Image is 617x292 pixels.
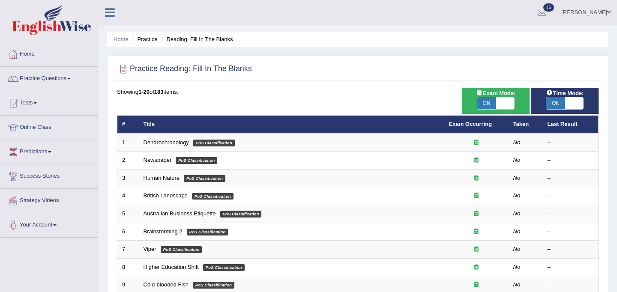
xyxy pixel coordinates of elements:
th: Last Result [543,116,599,134]
a: Australian Business Etiquette [144,210,216,217]
em: PoS Classification [192,193,234,200]
div: Exam occurring question [449,156,504,164]
a: Cold-blooded Fish [144,281,189,288]
em: PoS Classification [203,264,245,271]
a: Brainstorming 2 [144,228,183,235]
em: No [513,246,521,252]
div: – [548,174,594,182]
em: No [513,281,521,288]
a: Your Account [0,213,98,235]
em: No [513,157,521,163]
a: Viper [144,246,156,252]
a: Higher Education Shift [144,264,199,270]
a: Newspaper [144,157,172,163]
a: Dendrochronology [144,139,189,146]
th: # [117,116,139,134]
a: Online Class [0,116,98,137]
em: PoS Classification [193,282,234,289]
em: No [513,210,521,217]
span: Exam Mode: [473,89,519,98]
div: Exam occurring question [449,281,504,289]
div: Exam occurring question [449,139,504,147]
div: – [548,192,594,200]
div: – [548,156,594,164]
em: PoS Classification [187,229,228,235]
em: No [513,175,521,181]
div: – [548,139,594,147]
em: PoS Classification [161,246,202,253]
a: Success Stories [0,164,98,186]
em: PoS Classification [176,157,217,164]
div: – [548,245,594,253]
em: No [513,264,521,270]
td: 7 [117,241,139,259]
td: 4 [117,187,139,205]
em: No [513,228,521,235]
li: Reading: Fill In The Blanks [159,35,233,43]
em: PoS Classification [220,211,262,218]
a: Strategy Videos [0,189,98,210]
a: Human Nature [144,175,180,181]
div: Exam occurring question [449,192,504,200]
a: Home [0,42,98,64]
div: Show exams occurring in exams [462,88,529,114]
em: No [513,192,521,199]
th: Taken [509,116,543,134]
div: Exam occurring question [449,228,504,236]
div: – [548,281,594,289]
div: – [548,210,594,218]
em: PoS Classification [193,140,235,146]
li: Practice [130,35,157,43]
a: British Landscape [144,192,188,199]
div: Exam occurring question [449,245,504,253]
td: 3 [117,169,139,187]
span: 16 [543,3,554,12]
div: Exam occurring question [449,263,504,271]
a: Tests [0,91,98,113]
em: PoS Classification [184,175,225,182]
b: 183 [154,89,164,95]
span: ON [546,97,565,109]
td: 5 [117,205,139,223]
a: Practice Questions [0,67,98,88]
div: Showing of items. [117,88,599,96]
div: Exam occurring question [449,174,504,182]
div: – [548,263,594,271]
span: Time Mode: [542,89,587,98]
h2: Practice Reading: Fill In The Blanks [117,63,252,75]
a: Exam Occurring [449,121,492,127]
em: No [513,139,521,146]
td: 6 [117,223,139,241]
a: Predictions [0,140,98,161]
td: 2 [117,152,139,170]
a: Home [114,36,129,42]
th: Title [139,116,444,134]
td: 8 [117,258,139,276]
td: 1 [117,134,139,152]
div: – [548,228,594,236]
b: 1-20 [138,89,150,95]
div: Exam occurring question [449,210,504,218]
span: ON [477,97,496,109]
